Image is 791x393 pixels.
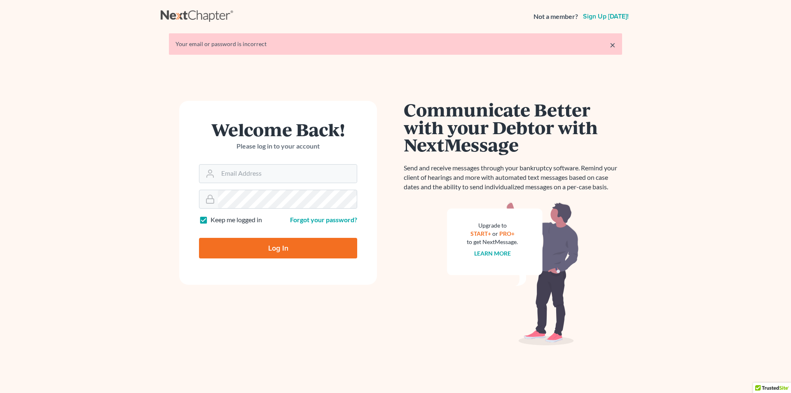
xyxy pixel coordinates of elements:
p: Please log in to your account [199,142,357,151]
span: or [492,230,498,237]
input: Email Address [218,165,357,183]
input: Log In [199,238,357,258]
a: START+ [470,230,491,237]
h1: Welcome Back! [199,121,357,138]
h1: Communicate Better with your Debtor with NextMessage [404,101,622,153]
strong: Not a member? [534,12,578,21]
div: to get NextMessage. [467,238,518,246]
div: Upgrade to [467,221,518,230]
a: Sign up [DATE]! [581,13,630,20]
a: × [610,40,615,50]
a: Learn more [474,250,511,257]
label: Keep me logged in [211,215,262,225]
a: Forgot your password? [290,216,357,223]
img: nextmessage_bg-59042aed3d76b12b5cd301f8e5b87938c9018125f34e5fa2b7a6b67550977c72.svg [447,202,579,346]
div: Your email or password is incorrect [176,40,615,48]
a: PRO+ [499,230,515,237]
p: Send and receive messages through your bankruptcy software. Remind your client of hearings and mo... [404,163,622,192]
